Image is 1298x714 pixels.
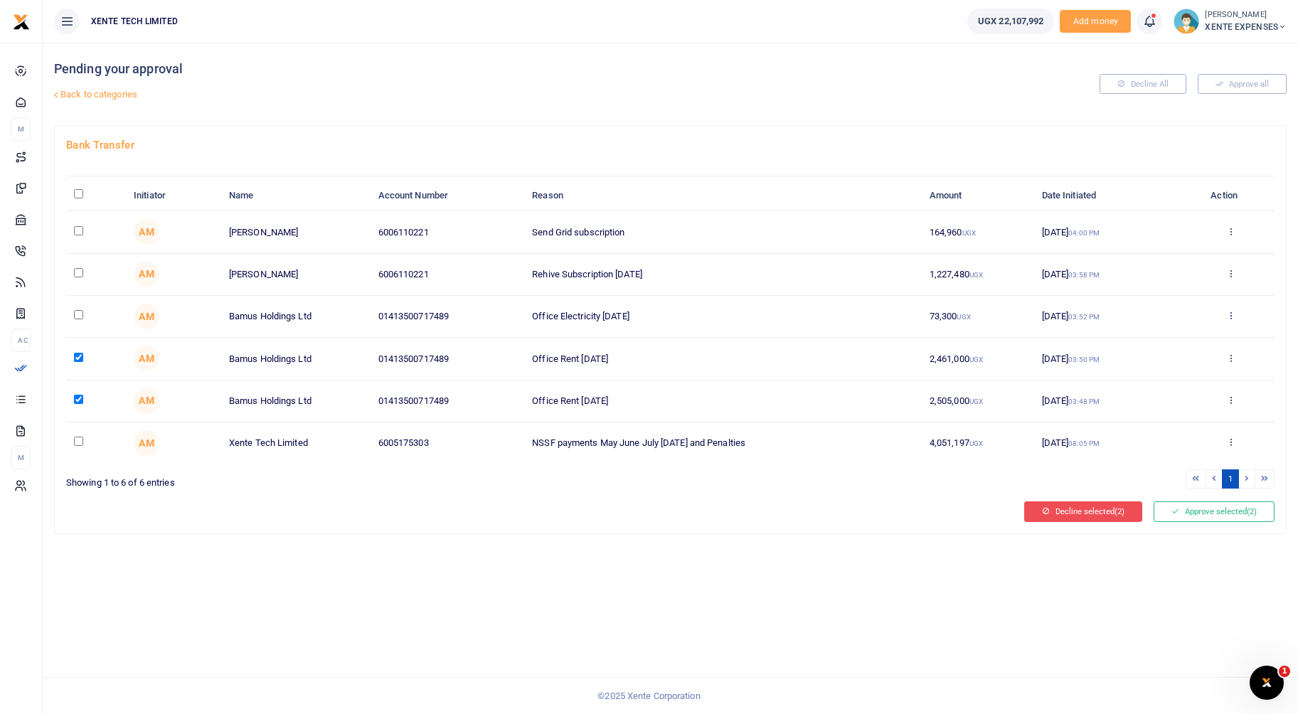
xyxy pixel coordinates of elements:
td: [DATE] [1033,296,1187,338]
span: 1 [1279,666,1290,677]
td: [DATE] [1033,338,1187,380]
a: 1 [1222,469,1239,489]
th: Initiator: activate to sort column ascending [126,181,221,211]
li: Ac [11,329,31,352]
li: Wallet ballance [962,9,1060,34]
td: Xente Tech Limited [221,422,371,464]
h4: Pending your approval [54,61,872,77]
small: UGX [962,229,976,237]
small: 03:48 PM [1068,398,1100,405]
span: Agatha Mutumba [134,346,159,371]
img: profile-user [1174,9,1199,34]
th: Date Initiated: activate to sort column ascending [1033,181,1187,211]
td: Bamus Holdings Ltd [221,296,371,338]
td: 6006110221 [370,211,524,253]
td: Office Electricity [DATE] [524,296,922,338]
div: Showing 1 to 6 of 6 entries [66,468,665,490]
small: 03:58 PM [1068,271,1100,279]
td: [DATE] [1033,254,1187,296]
small: 08:05 PM [1068,439,1100,447]
td: Send Grid subscription [524,211,922,253]
li: M [11,446,31,469]
button: Decline selected(2) [1024,501,1142,521]
h4: Bank Transfer [66,137,1275,153]
th: Reason: activate to sort column ascending [524,181,922,211]
small: UGX [969,398,983,405]
small: UGX [969,271,983,279]
a: profile-user [PERSON_NAME] XENTE EXPENSES [1174,9,1287,34]
small: UGX [969,439,983,447]
th: Amount: activate to sort column ascending [922,181,1034,211]
a: logo-small logo-large logo-large [13,16,30,26]
a: Back to categories [50,82,872,107]
td: 164,960 [922,211,1034,253]
span: Agatha Mutumba [134,262,159,287]
iframe: Intercom live chat [1250,666,1284,700]
li: Toup your wallet [1060,10,1131,33]
img: logo-small [13,14,30,31]
td: 6005175303 [370,422,524,464]
td: 01413500717489 [370,296,524,338]
td: 6006110221 [370,254,524,296]
td: [PERSON_NAME] [221,211,371,253]
span: Agatha Mutumba [134,304,159,329]
td: Bamus Holdings Ltd [221,380,371,422]
small: UGX [957,313,970,321]
a: UGX 22,107,992 [967,9,1054,34]
td: Office Rent [DATE] [524,338,922,380]
td: [PERSON_NAME] [221,254,371,296]
span: XENTE TECH LIMITED [85,15,183,28]
span: Add money [1060,10,1131,33]
td: 1,227,480 [922,254,1034,296]
small: UGX [969,356,983,363]
small: 03:50 PM [1068,356,1100,363]
td: [DATE] [1033,211,1187,253]
td: 2,461,000 [922,338,1034,380]
td: Rehive Subscription [DATE] [524,254,922,296]
span: Agatha Mutumba [134,219,159,245]
small: [PERSON_NAME] [1205,9,1287,21]
td: 73,300 [922,296,1034,338]
span: (2) [1115,506,1124,516]
span: Agatha Mutumba [134,430,159,456]
th: Name: activate to sort column ascending [221,181,371,211]
td: [DATE] [1033,422,1187,464]
button: Approve selected(2) [1154,501,1275,521]
small: 04:00 PM [1068,229,1100,237]
span: UGX 22,107,992 [978,14,1043,28]
span: Agatha Mutumba [134,388,159,414]
td: [DATE] [1033,380,1187,422]
span: (2) [1247,506,1257,516]
td: Office Rent [DATE] [524,380,922,422]
td: Bamus Holdings Ltd [221,338,371,380]
small: 03:52 PM [1068,313,1100,321]
th: Account Number: activate to sort column ascending [370,181,524,211]
th: Action: activate to sort column ascending [1187,181,1275,211]
a: Add money [1060,15,1131,26]
th: : activate to sort column descending [66,181,126,211]
td: 01413500717489 [370,338,524,380]
td: 2,505,000 [922,380,1034,422]
td: 01413500717489 [370,380,524,422]
td: NSSF payments May June July [DATE] and Penalties [524,422,922,464]
span: XENTE EXPENSES [1205,21,1287,33]
li: M [11,117,31,141]
td: 4,051,197 [922,422,1034,464]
